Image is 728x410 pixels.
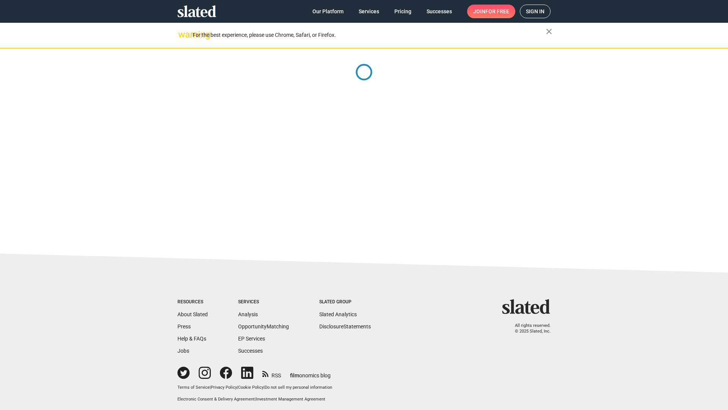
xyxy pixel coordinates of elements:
[507,323,551,334] p: All rights reserved. © 2025 Slated, Inc.
[193,30,546,40] div: For the best experience, please use Chrome, Safari, or Firefox.
[178,30,187,39] mat-icon: warning
[177,336,206,342] a: Help & FAQs
[544,27,554,36] mat-icon: close
[238,323,289,330] a: OpportunityMatching
[319,323,371,330] a: DisclosureStatements
[210,385,211,390] span: |
[526,5,544,18] span: Sign in
[177,397,255,402] a: Electronic Consent & Delivery Agreement
[238,348,263,354] a: Successes
[520,5,551,18] a: Sign in
[306,5,350,18] a: Our Platform
[319,299,371,305] div: Slated Group
[211,385,237,390] a: Privacy Policy
[264,385,265,390] span: |
[420,5,458,18] a: Successes
[394,5,411,18] span: Pricing
[238,311,258,317] a: Analysis
[255,397,256,402] span: |
[238,299,289,305] div: Services
[238,385,264,390] a: Cookie Policy
[237,385,238,390] span: |
[467,5,515,18] a: Joinfor free
[238,336,265,342] a: EP Services
[353,5,385,18] a: Services
[290,366,331,379] a: filmonomics blog
[485,5,509,18] span: for free
[473,5,509,18] span: Join
[177,323,191,330] a: Press
[256,397,325,402] a: Investment Management Agreement
[312,5,344,18] span: Our Platform
[359,5,379,18] span: Services
[388,5,417,18] a: Pricing
[265,385,332,391] button: Do not sell my personal information
[290,372,299,378] span: film
[262,367,281,379] a: RSS
[177,299,208,305] div: Resources
[319,311,357,317] a: Slated Analytics
[177,311,208,317] a: About Slated
[427,5,452,18] span: Successes
[177,348,189,354] a: Jobs
[177,385,210,390] a: Terms of Service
